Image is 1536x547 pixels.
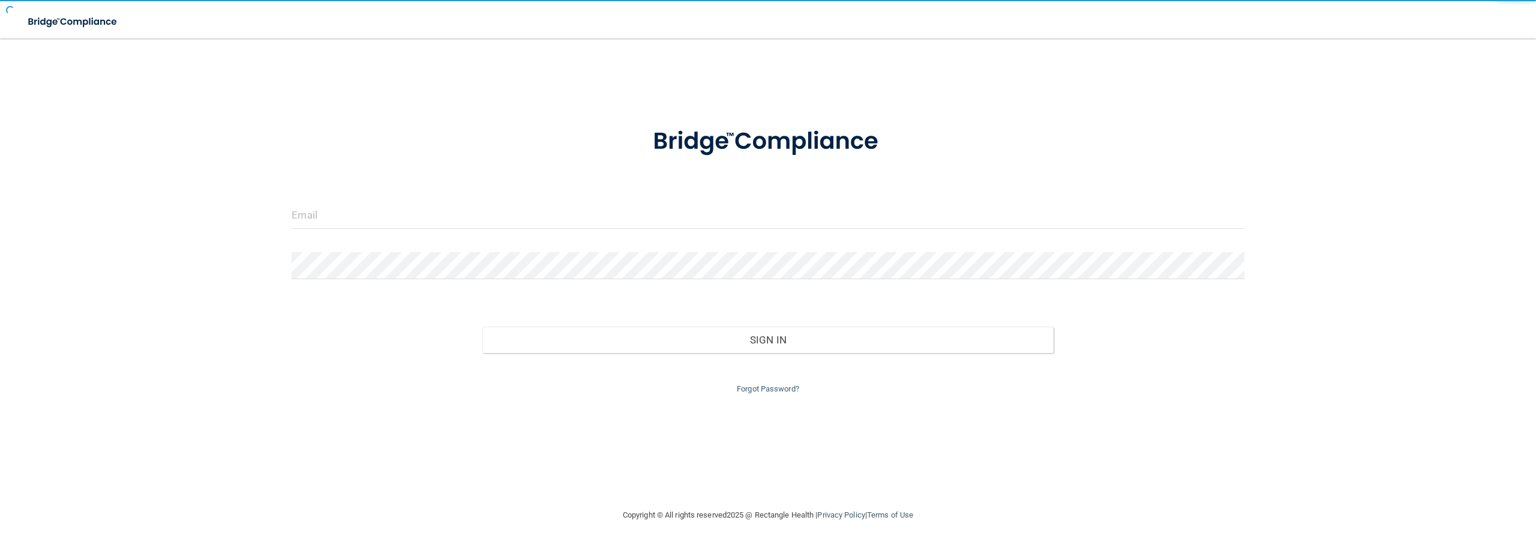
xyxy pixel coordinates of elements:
[18,10,128,34] img: bridge_compliance_login_screen.278c3ca4.svg
[628,110,908,173] img: bridge_compliance_login_screen.278c3ca4.svg
[482,327,1054,353] button: Sign In
[292,202,1244,229] input: Email
[549,496,987,534] div: Copyright © All rights reserved 2025 @ Rectangle Health | |
[817,510,865,519] a: Privacy Policy
[867,510,913,519] a: Terms of Use
[737,384,799,393] a: Forgot Password?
